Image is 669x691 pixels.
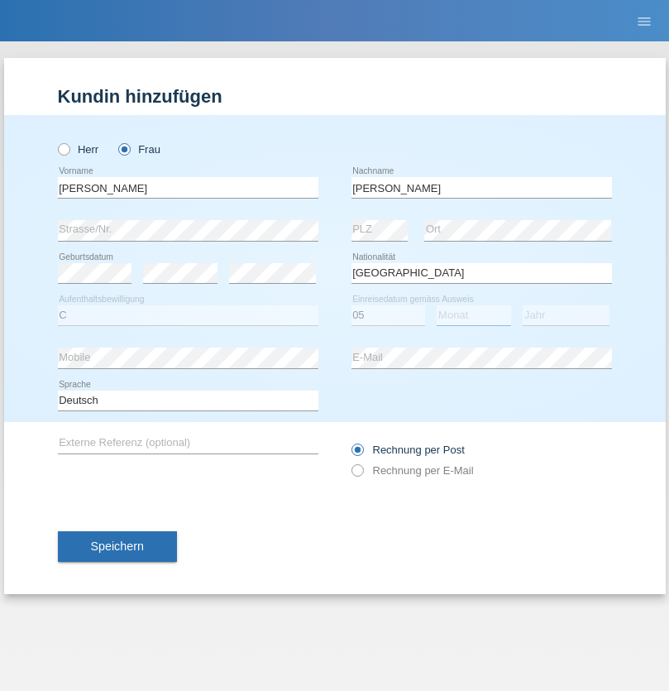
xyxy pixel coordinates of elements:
input: Rechnung per E-Mail [351,464,362,485]
button: Speichern [58,531,177,563]
input: Herr [58,143,69,154]
i: menu [636,13,652,30]
label: Frau [118,143,160,156]
span: Speichern [91,540,144,553]
label: Herr [58,143,99,156]
label: Rechnung per E-Mail [351,464,474,477]
label: Rechnung per Post [351,444,465,456]
h1: Kundin hinzufügen [58,86,612,107]
input: Rechnung per Post [351,444,362,464]
input: Frau [118,143,129,154]
a: menu [628,16,661,26]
